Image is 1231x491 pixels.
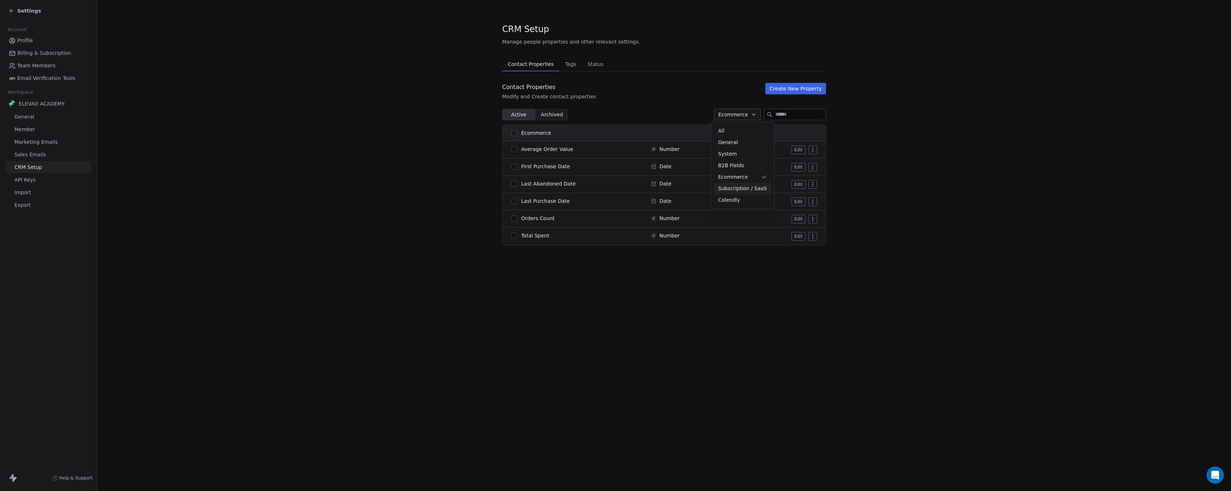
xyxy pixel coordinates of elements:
div: Suggestions [714,125,771,206]
span: General [718,139,738,146]
span: B2B Fields [718,162,744,169]
span: All [718,127,724,135]
span: Calendly [718,196,740,204]
span: System [718,150,737,158]
span: Ecommerce [718,173,748,181]
span: Subscription / SaaS [718,185,767,192]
